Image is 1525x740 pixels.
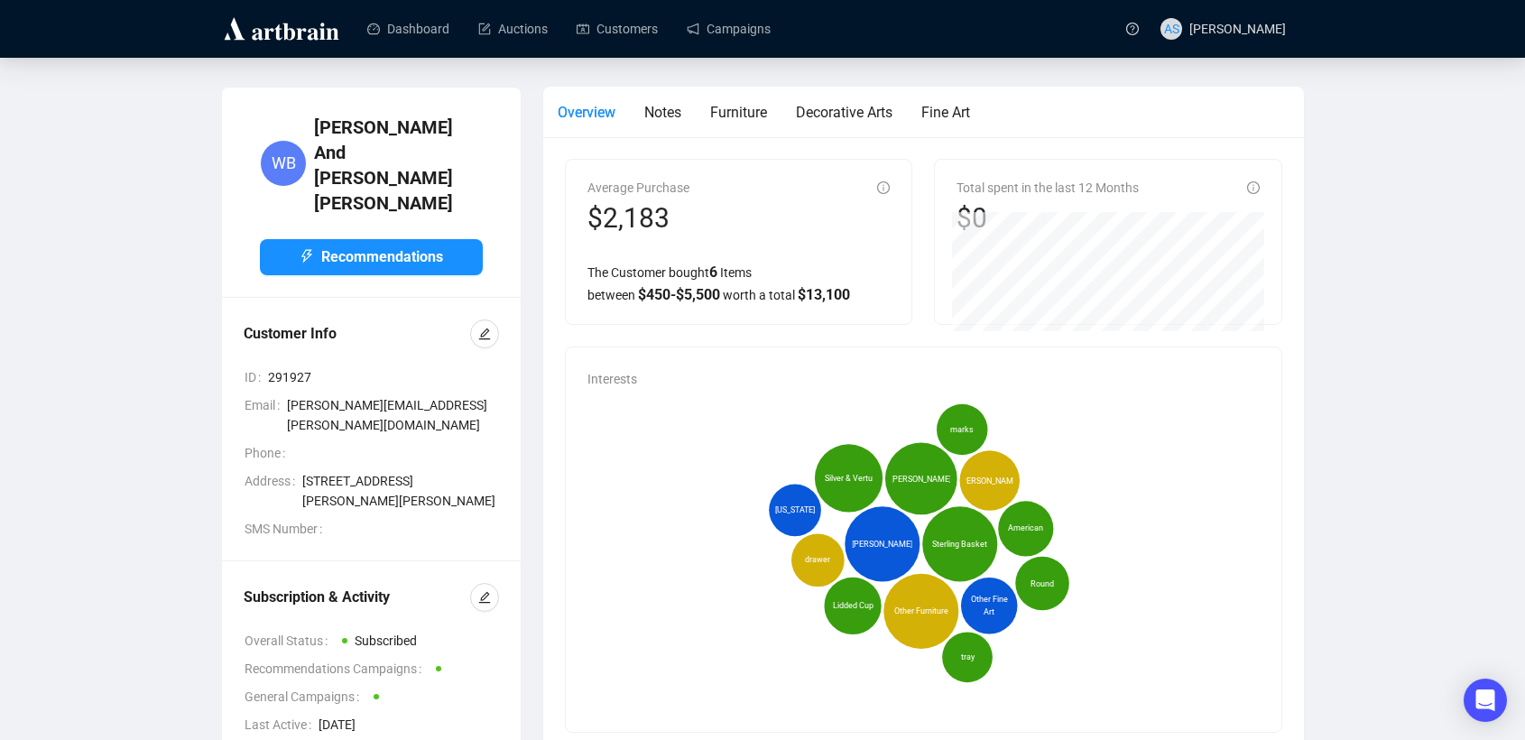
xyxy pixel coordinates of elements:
span: American [1008,523,1043,535]
span: Address [245,471,302,511]
span: Recommendations Campaigns [245,659,429,679]
span: General Campaigns [245,687,366,707]
span: 291927 [268,367,499,387]
span: 6 [709,264,717,281]
span: $ 450 - $ 5,500 [638,286,720,303]
div: Subscription & Activity [244,587,470,608]
a: Customers [577,5,658,52]
span: [PERSON_NAME] [852,538,912,550]
span: AS [1164,19,1179,39]
span: Decorative Arts [796,104,892,121]
span: Furniture [710,104,767,121]
span: edit [478,591,491,604]
span: Total spent in the last 12 Months [957,180,1139,195]
a: Dashboard [367,5,449,52]
span: Overall Status [245,631,335,651]
span: [PERSON_NAME][EMAIL_ADDRESS][PERSON_NAME][DOMAIN_NAME] [287,395,499,435]
span: Round [1031,577,1054,589]
span: SMS Number [245,519,329,539]
span: Subscribed [355,634,417,648]
span: question-circle [1126,23,1139,35]
span: drawer [805,554,830,567]
span: Fine Art [921,104,970,121]
span: Email [245,395,287,435]
span: edit [478,328,491,340]
h4: [PERSON_NAME] And [PERSON_NAME] [PERSON_NAME] [314,115,483,216]
span: Silver & Vertu [825,472,873,485]
span: Recommendations [321,245,443,268]
div: $2,183 [587,201,689,236]
div: The Customer bought Items between worth a total [587,261,890,306]
a: Auctions [478,5,548,52]
span: Interests [587,372,637,386]
span: [PERSON_NAME] [1189,22,1286,36]
span: Overview [558,104,615,121]
span: Lidded Cup [833,599,873,612]
span: [DATE] [319,715,499,735]
span: info-circle [877,181,890,194]
span: [PERSON_NAME] [959,475,1020,487]
span: [PERSON_NAME] [891,472,951,485]
span: marks [950,423,974,436]
span: Notes [644,104,681,121]
span: Sterling Basket [932,538,987,550]
img: logo [221,14,342,43]
span: WB [272,151,296,176]
button: Recommendations [260,239,483,275]
div: $0 [957,201,1139,236]
span: ID [245,367,268,387]
div: Open Intercom Messenger [1464,679,1507,722]
span: $ 13,100 [798,286,850,303]
span: Other Furniture [894,605,948,617]
span: [STREET_ADDRESS][PERSON_NAME][PERSON_NAME] [302,471,499,511]
span: Average Purchase [587,180,689,195]
span: tray [961,651,975,663]
span: Phone [245,443,292,463]
span: info-circle [1247,181,1260,194]
span: thunderbolt [300,249,314,264]
div: Customer Info [244,323,470,345]
span: Other Fine Art [966,593,1012,618]
a: Campaigns [687,5,771,52]
span: [US_STATE] [775,504,815,516]
span: Last Active [245,715,319,735]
